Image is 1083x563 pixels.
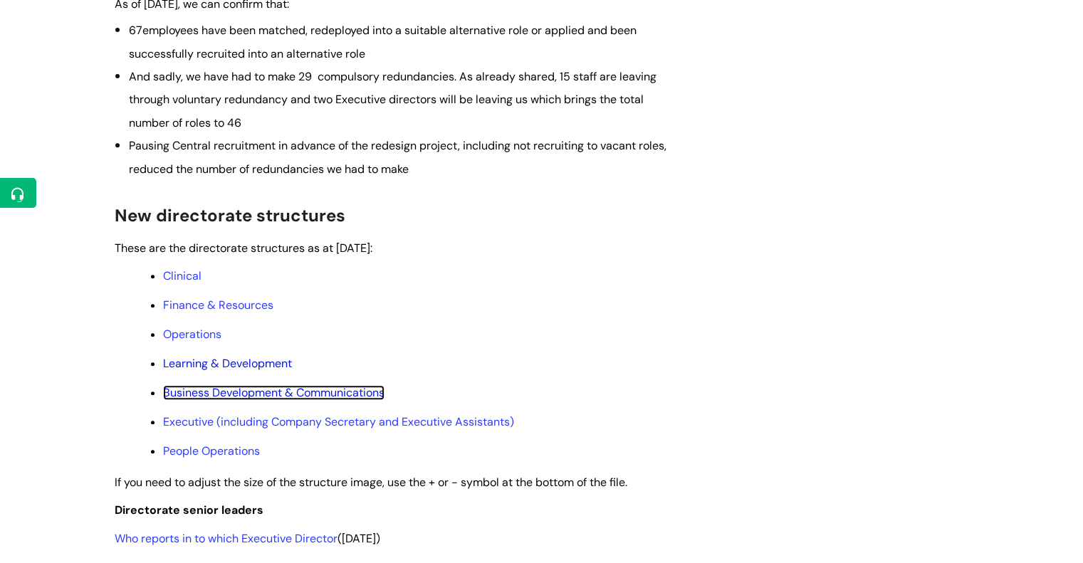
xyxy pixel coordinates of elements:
a: People Operations [163,443,260,458]
a: Clinical [163,268,202,283]
a: Who reports in to which Executive Director [115,531,338,546]
span: New directorate structures [115,204,345,226]
a: Operations [163,327,221,342]
span: 67 [129,23,142,38]
span: If you need to adjust the size of the structure image, use the + or - symbol at the bottom of the... [115,475,627,490]
a: Finance & Resources [163,298,273,312]
span: Directorate senior leaders [115,503,263,517]
a: Business Development & Communications [163,385,384,400]
a: Learning & Development [163,356,292,371]
span: ([DATE]) [115,531,380,546]
a: Executive (including Company Secretary and Executive Assistants) [163,414,514,429]
span: Pausing Central recruitment in advance of the redesign project, including not recruiting to vacan... [129,138,666,176]
span: And sadly, we have had to make 29 compulsory redundancies. As already shared, 15 staff are leavin... [129,69,656,130]
span: employees have been matched, redeployed into a suitable alternative role or applied and been succ... [129,23,637,60]
span: These are the directorate structures as at [DATE]: [115,241,372,256]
